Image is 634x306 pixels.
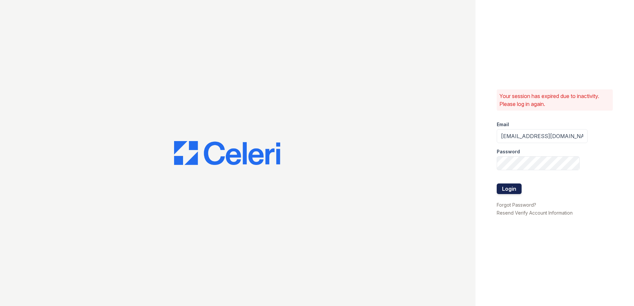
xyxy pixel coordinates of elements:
[497,148,520,155] label: Password
[497,121,509,128] label: Email
[174,141,280,165] img: CE_Logo_Blue-a8612792a0a2168367f1c8372b55b34899dd931a85d93a1a3d3e32e68fde9ad4.png
[499,92,610,108] p: Your session has expired due to inactivity. Please log in again.
[497,202,536,208] a: Forgot Password?
[497,183,522,194] button: Login
[497,210,573,216] a: Resend Verify Account Information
